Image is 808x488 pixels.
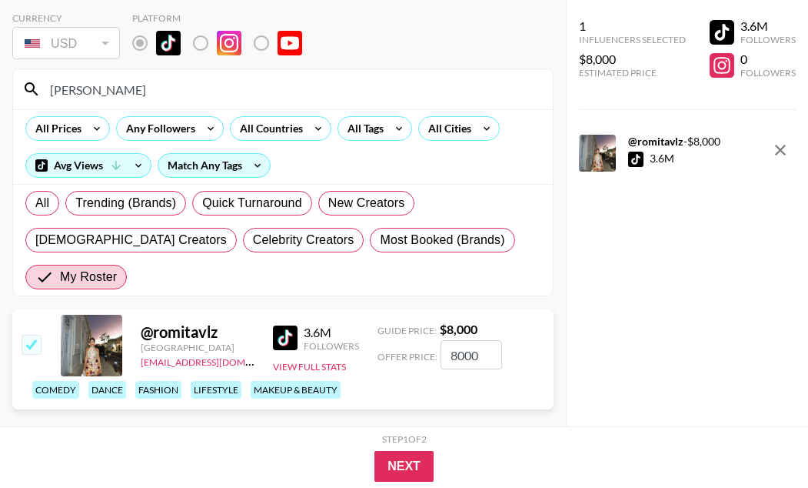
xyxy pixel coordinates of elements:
[35,231,227,249] span: [DEMOGRAPHIC_DATA] Creators
[579,52,686,67] div: $8,000
[202,194,302,212] span: Quick Turnaround
[440,322,477,336] strong: $ 8,000
[217,31,241,55] img: Instagram
[419,117,474,140] div: All Cities
[338,117,387,140] div: All Tags
[75,194,176,212] span: Trending (Brands)
[88,381,126,399] div: dance
[273,326,298,350] img: TikTok
[380,231,504,249] span: Most Booked (Brands)
[579,67,686,79] div: Estimated Price
[628,135,720,149] div: - $ 8,000
[253,231,354,249] span: Celebrity Creators
[628,135,683,148] strong: @ romitavlz
[382,433,427,445] div: Step 1 of 2
[278,31,302,55] img: YouTube
[135,381,181,399] div: fashion
[191,381,241,399] div: lifestyle
[740,18,796,34] div: 3.6M
[740,67,796,79] div: Followers
[650,152,674,167] div: 3.6M
[156,31,181,55] img: TikTok
[328,194,405,212] span: New Creators
[158,154,270,177] div: Match Any Tags
[377,325,437,336] span: Guide Price:
[740,34,796,45] div: Followers
[35,194,49,212] span: All
[441,340,502,369] input: 8,000
[304,340,359,352] div: Followers
[32,381,79,399] div: comedy
[579,18,686,34] div: 1
[41,77,544,102] input: Search by User Name
[740,52,796,67] div: 0
[273,361,346,373] button: View Full Stats
[765,135,796,165] button: remove
[60,268,117,286] span: My Roster
[141,353,295,368] a: [EMAIL_ADDRESS][DOMAIN_NAME]
[12,12,120,24] div: Currency
[12,24,120,62] div: Remove selected talent to change your currency
[26,154,151,177] div: Avg Views
[231,117,306,140] div: All Countries
[132,27,314,59] div: Remove selected talent to change platforms
[141,323,254,342] div: @ romitavlz
[377,351,437,363] span: Offer Price:
[15,30,117,57] div: USD
[26,117,85,140] div: All Prices
[117,117,198,140] div: Any Followers
[304,325,359,340] div: 3.6M
[579,34,686,45] div: Influencers Selected
[141,342,254,353] div: [GEOGRAPHIC_DATA]
[132,12,314,24] div: Platform
[251,381,341,399] div: makeup & beauty
[374,451,434,482] button: Next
